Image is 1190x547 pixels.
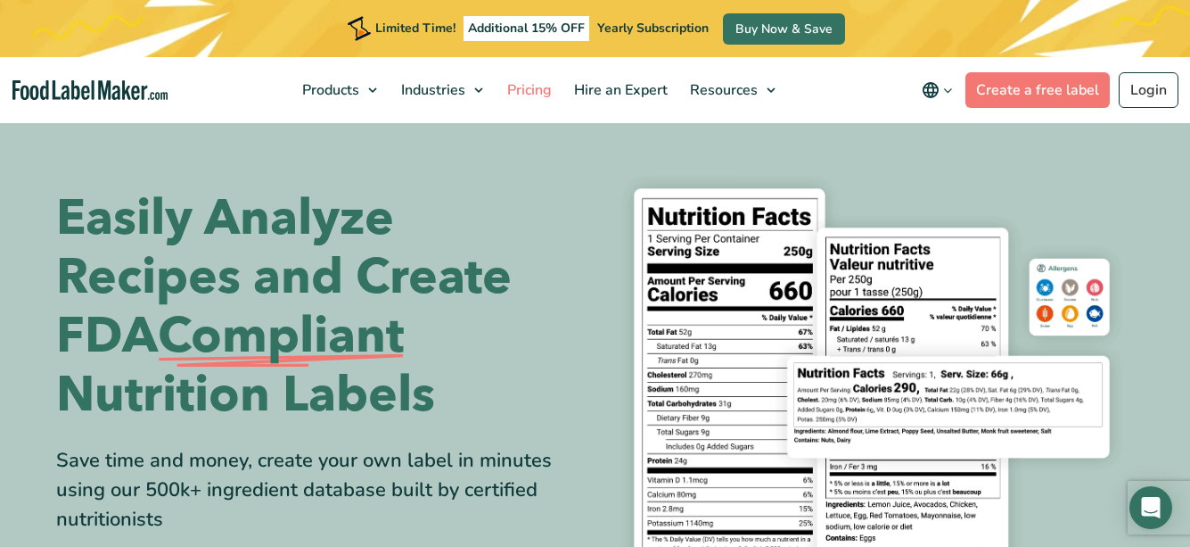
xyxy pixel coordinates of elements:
[375,20,455,37] span: Limited Time!
[597,20,709,37] span: Yearly Subscription
[396,80,467,100] span: Industries
[297,80,361,100] span: Products
[1129,486,1172,529] div: Open Intercom Messenger
[158,307,404,366] span: Compliant
[685,80,759,100] span: Resources
[965,72,1110,108] a: Create a free label
[390,57,492,123] a: Industries
[291,57,386,123] a: Products
[679,57,784,123] a: Resources
[1119,72,1178,108] a: Login
[464,16,589,41] span: Additional 15% OFF
[502,80,554,100] span: Pricing
[56,189,582,425] h1: Easily Analyze Recipes and Create FDA Nutrition Labels
[56,446,582,535] div: Save time and money, create your own label in minutes using our 500k+ ingredient database built b...
[569,80,669,100] span: Hire an Expert
[723,13,845,45] a: Buy Now & Save
[497,57,559,123] a: Pricing
[563,57,675,123] a: Hire an Expert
